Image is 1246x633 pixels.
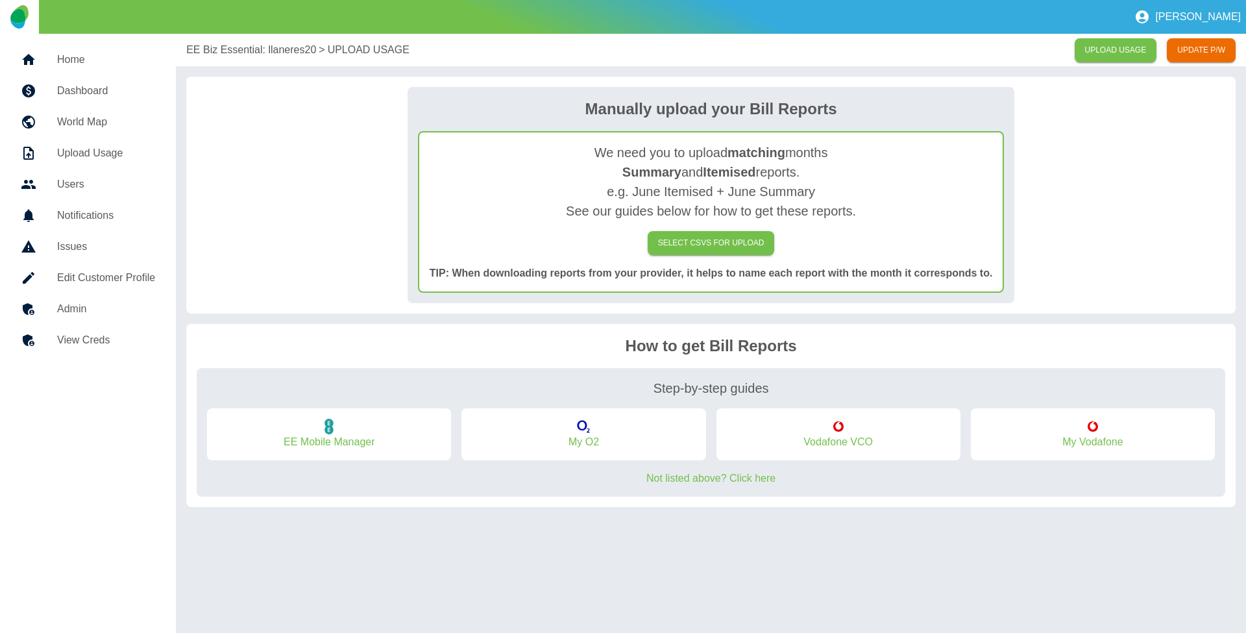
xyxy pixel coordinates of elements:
[1167,38,1236,62] button: UPDATE P/W
[622,165,681,179] b: Summary
[566,143,856,221] h2: We need you to upload months and reports. e.g. June Itemised + June Summary See our guides below ...
[284,434,375,450] a: EE Mobile Manager
[727,145,785,160] b: matching
[57,177,155,192] h5: Users
[703,165,755,179] b: Itemised
[803,434,873,450] a: Vodafone VCO
[1062,434,1123,450] a: My Vodafone
[626,334,797,358] h2: How to get Bill Reports
[418,97,1005,121] h2: Manually upload your Bill Reports
[10,231,165,262] a: Issues
[648,231,775,255] label: SELECT CSVs FOR UPLOAD
[57,52,155,68] h5: Home
[57,114,155,130] h5: World Map
[430,266,993,281] p: TIP: When downloading reports from your provider, it helps to name each report with the month it ...
[1155,11,1241,23] p: [PERSON_NAME]
[10,44,165,75] a: Home
[10,262,165,293] a: Edit Customer Profile
[57,208,155,223] h5: Notifications
[57,301,155,317] h5: Admin
[10,106,165,138] a: World Map
[10,200,165,231] a: Notifications
[646,473,776,484] a: Not listed above? Click here
[1075,38,1157,62] a: UPLOAD USAGE
[10,169,165,200] a: Users
[10,325,165,356] a: View Creds
[10,293,165,325] a: Admin
[319,42,324,58] p: >
[1129,4,1246,30] button: [PERSON_NAME]
[57,332,155,348] h5: View Creds
[57,239,155,254] h5: Issues
[10,138,165,169] a: Upload Usage
[10,5,28,29] img: Logo
[10,75,165,106] a: Dashboard
[57,145,155,161] h5: Upload Usage
[57,270,155,286] h5: Edit Customer Profile
[328,42,409,58] a: UPLOAD USAGE
[568,434,599,450] a: My O2
[654,379,769,398] h3: Step-by-step guides
[57,83,155,99] h5: Dashboard
[186,42,316,58] a: EE Biz Essential: llaneres20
